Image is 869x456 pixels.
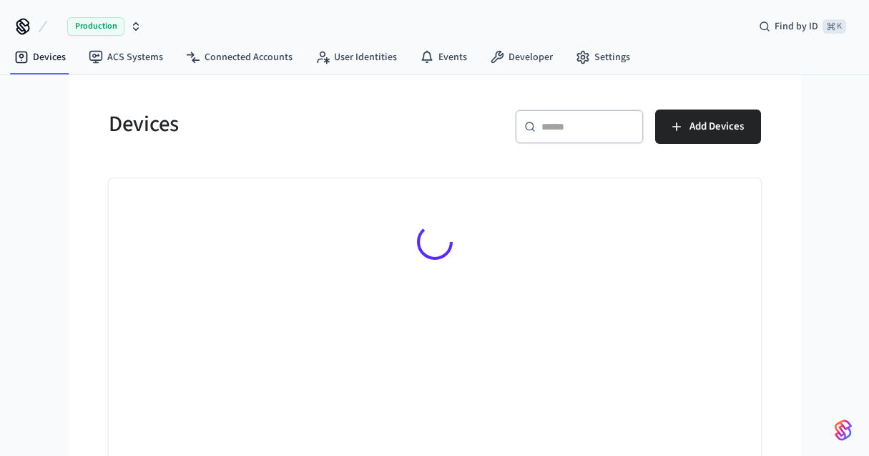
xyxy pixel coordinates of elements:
[689,117,744,136] span: Add Devices
[175,44,304,70] a: Connected Accounts
[3,44,77,70] a: Devices
[67,17,124,36] span: Production
[823,19,846,34] span: ⌘ K
[77,44,175,70] a: ACS Systems
[304,44,408,70] a: User Identities
[655,110,761,144] button: Add Devices
[747,14,858,39] div: Find by ID⌘ K
[109,110,426,139] h5: Devices
[408,44,478,70] a: Events
[478,44,564,70] a: Developer
[564,44,642,70] a: Settings
[835,419,852,442] img: SeamLogoGradient.69752ec5.svg
[775,19,818,34] span: Find by ID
